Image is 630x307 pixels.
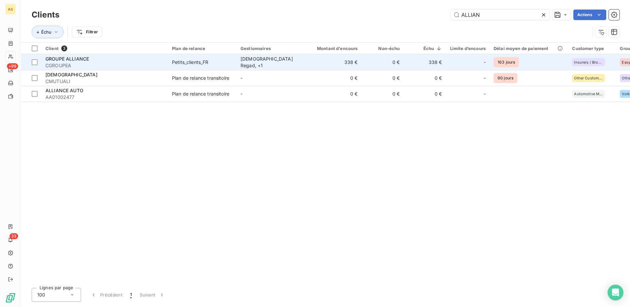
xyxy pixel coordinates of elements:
div: Gestionnaires [241,46,301,51]
span: - [241,75,243,81]
td: 338 € [305,54,362,70]
span: Automotive Manufacturers [574,92,603,96]
div: Limite d’encours [450,46,486,51]
div: Open Intercom Messenger [608,285,623,300]
td: 0 € [362,54,404,70]
td: 0 € [305,70,362,86]
button: Actions [573,10,606,20]
h3: Clients [32,9,59,21]
span: 1 [130,292,132,298]
span: CGROUPEA [45,62,164,69]
span: Insurers / Brokers [574,60,603,64]
div: Délai moyen de paiement [494,46,564,51]
div: Customer type [572,46,612,51]
span: 100 [37,292,45,298]
div: AS [5,4,16,14]
div: Plan de relance transitoire [172,75,229,81]
td: 0 € [404,86,446,102]
button: 1 [126,288,136,302]
button: Précédent [86,288,126,302]
input: Rechercher [451,10,550,20]
div: Plan de relance transitoire [172,91,229,97]
button: Échu [32,26,64,38]
span: Other Customers [574,76,603,80]
span: 90 jours [494,73,517,83]
span: 163 jours [494,57,519,67]
span: +99 [7,63,18,69]
div: [DEMOGRAPHIC_DATA] Regad , + 1 [241,56,301,69]
div: Non-échu [366,46,400,51]
span: - [484,75,486,81]
span: CMUTUALI [45,78,164,85]
span: AA01002477 [45,94,164,100]
button: Suivant [136,288,169,302]
div: Montant d'encours [309,46,358,51]
span: - [241,91,243,97]
td: 0 € [404,70,446,86]
span: 3 [61,45,67,51]
span: Client [45,46,59,51]
span: [DEMOGRAPHIC_DATA] [45,72,98,77]
td: 338 € [404,54,446,70]
td: 0 € [305,86,362,102]
td: 0 € [362,86,404,102]
span: GROUPE ALLIANCE [45,56,89,62]
div: Plan de relance [172,46,233,51]
div: Petits_clients_FR [172,59,209,66]
img: Logo LeanPay [5,293,16,303]
span: - [484,91,486,97]
button: Filtrer [72,27,102,37]
td: 0 € [362,70,404,86]
span: - [484,59,486,66]
div: Échu [408,46,442,51]
span: ALLIANCE AUTO [45,88,83,93]
span: Échu [41,29,51,35]
span: 33 [10,233,18,239]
